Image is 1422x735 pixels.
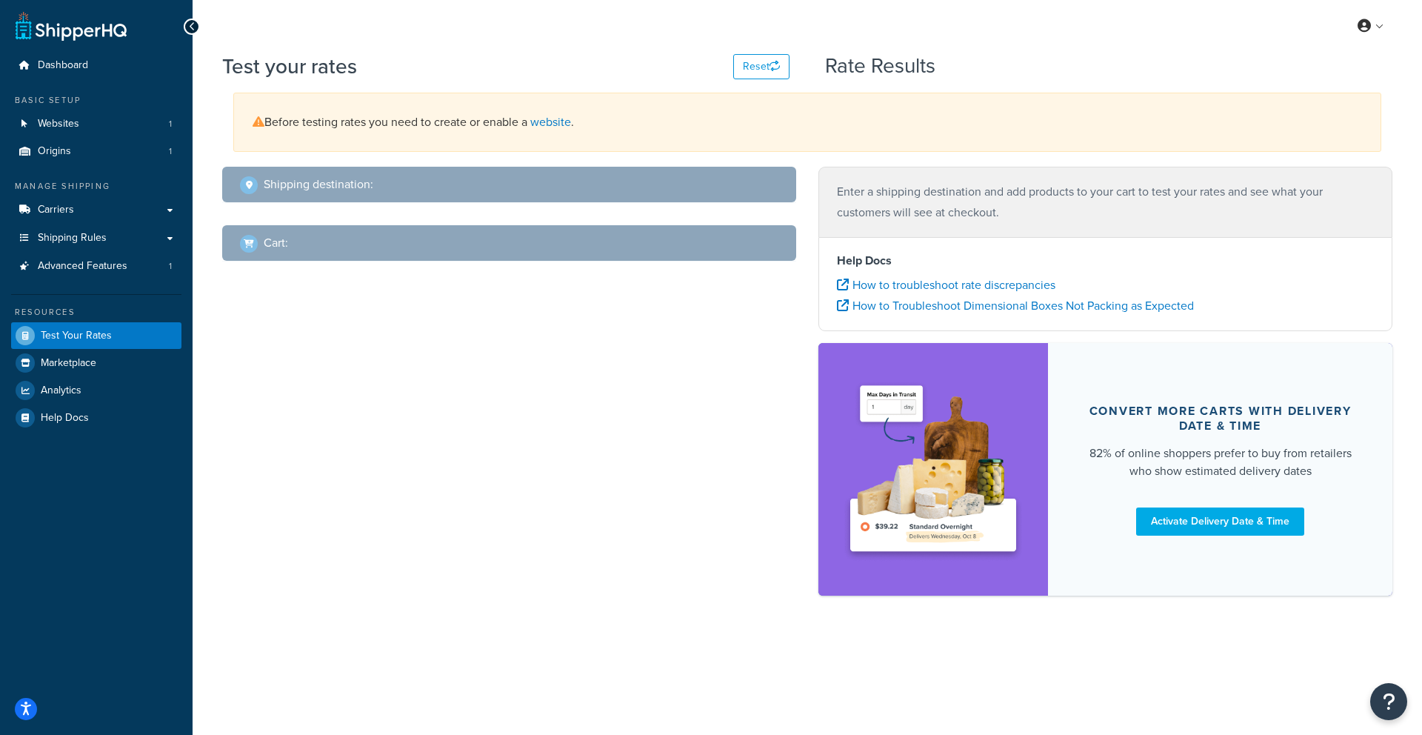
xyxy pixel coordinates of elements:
span: Dashboard [38,59,88,72]
span: 1 [169,118,172,130]
h2: Rate Results [825,55,935,78]
a: Marketplace [11,350,181,376]
div: Manage Shipping [11,180,181,193]
a: Help Docs [11,405,181,431]
a: Test Your Rates [11,322,181,349]
h4: Help Docs [837,252,1374,270]
span: Carriers [38,204,74,216]
a: Dashboard [11,52,181,79]
span: 1 [169,145,172,158]
span: Advanced Features [38,260,127,273]
span: Test Your Rates [41,330,112,342]
a: website [530,113,571,130]
span: Shipping Rules [38,232,107,245]
span: Help Docs [41,412,89,425]
span: 1 [169,260,172,273]
a: Shipping Rules [11,225,181,252]
p: Enter a shipping destination and add products to your cart to test your rates and see what your c... [837,182,1374,223]
li: Advanced Features [11,253,181,280]
div: Convert more carts with delivery date & time [1084,404,1357,433]
div: Before testing rates you need to create or enable a . [233,93,1381,152]
a: Origins1 [11,138,181,165]
h2: Cart : [264,236,288,250]
span: Analytics [41,385,81,397]
span: Marketplace [41,357,96,370]
a: How to troubleshoot rate discrepancies [837,276,1055,293]
a: Websites1 [11,110,181,138]
a: Analytics [11,377,181,404]
a: Advanced Features1 [11,253,181,280]
li: Websites [11,110,181,138]
button: Open Resource Center [1370,683,1407,720]
a: Activate Delivery Date & Time [1136,508,1304,536]
div: Resources [11,306,181,319]
div: Basic Setup [11,94,181,107]
img: feature-image-ddt-36eae7f7280da8017bfb280eaccd9c446f90b1fe08728e4019434db127062ab4.png [841,365,1026,573]
h1: Test your rates [222,52,357,81]
button: Reset [733,54,790,79]
a: Carriers [11,196,181,224]
div: 82% of online shoppers prefer to buy from retailers who show estimated delivery dates [1084,445,1357,480]
a: How to Troubleshoot Dimensional Boxes Not Packing as Expected [837,297,1194,314]
h2: Shipping destination : [264,178,373,191]
li: Origins [11,138,181,165]
span: Origins [38,145,71,158]
span: Websites [38,118,79,130]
